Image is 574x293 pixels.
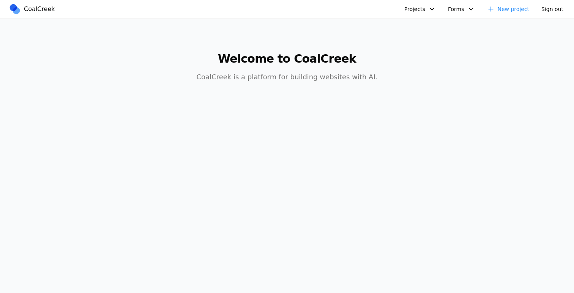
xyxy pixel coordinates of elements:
[9,3,58,15] a: CoalCreek
[537,3,568,15] button: Sign out
[483,3,534,15] a: New project
[24,5,55,14] span: CoalCreek
[141,72,433,82] p: CoalCreek is a platform for building websites with AI.
[443,3,479,15] button: Forms
[400,3,440,15] button: Projects
[141,52,433,66] h1: Welcome to CoalCreek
